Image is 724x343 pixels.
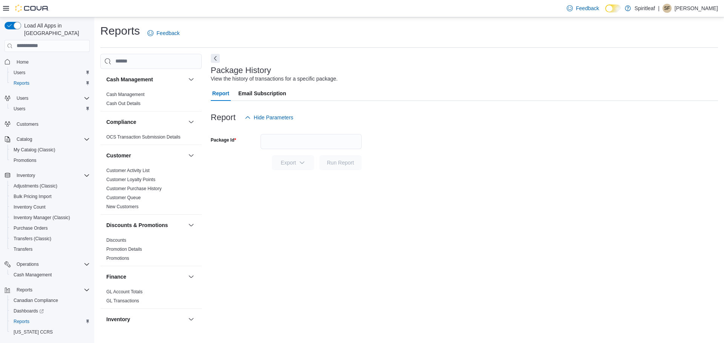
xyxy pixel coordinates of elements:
a: Home [14,58,32,67]
button: Operations [14,260,42,269]
span: SF [664,4,670,13]
span: Transfers (Classic) [11,234,90,243]
span: Users [14,70,25,76]
span: Users [11,104,90,113]
span: Customers [14,119,90,129]
span: Inventory Manager (Classic) [14,215,70,221]
button: Next [211,54,220,63]
a: Users [11,68,28,77]
span: Canadian Compliance [14,297,58,303]
button: [US_STATE] CCRS [8,327,93,337]
span: Feedback [156,29,179,37]
span: Transfers (Classic) [14,236,51,242]
h3: Cash Management [106,76,153,83]
button: Purchase Orders [8,223,93,233]
a: Customer Purchase History [106,186,162,191]
button: Discounts & Promotions [106,221,185,229]
a: Bulk Pricing Import [11,192,55,201]
button: Cash Management [8,270,93,280]
span: Transfers [11,245,90,254]
button: Finance [106,273,185,280]
span: Home [14,57,90,67]
span: Reports [11,317,90,326]
span: Users [14,106,25,112]
span: Customer Loyalty Points [106,177,155,183]
span: Discounts [106,237,126,243]
button: Canadian Compliance [8,295,93,306]
a: Users [11,104,28,113]
button: Inventory Count [8,202,93,212]
button: Inventory [187,315,196,324]
span: Adjustments (Classic) [11,181,90,191]
button: Export [272,155,314,170]
span: Customer Activity List [106,168,150,174]
a: Cash Out Details [106,101,141,106]
a: Feedback [564,1,602,16]
a: [US_STATE] CCRS [11,328,56,337]
button: Customer [106,152,185,159]
h3: Inventory [106,316,130,323]
a: New Customers [106,204,138,209]
img: Cova [15,5,49,12]
span: Cash Out Details [106,101,141,107]
h3: Discounts & Promotions [106,221,168,229]
span: Run Report [327,159,354,166]
button: Transfers [8,244,93,255]
span: Customer Queue [106,195,141,201]
a: Adjustments (Classic) [11,181,60,191]
button: Users [14,94,31,103]
a: Reports [11,317,32,326]
a: Discounts [106,238,126,243]
a: Dashboards [11,306,47,316]
h3: Compliance [106,118,136,126]
button: Inventory [2,170,93,181]
button: Compliance [187,117,196,127]
button: Adjustments (Classic) [8,181,93,191]
span: Adjustments (Classic) [14,183,57,189]
span: Feedback [576,5,599,12]
a: Transfers (Classic) [11,234,54,243]
a: My Catalog (Classic) [11,145,58,154]
span: Promotion Details [106,246,142,252]
span: Inventory [14,171,90,180]
span: Report [212,86,229,101]
span: Cash Management [106,91,144,98]
button: Reports [8,78,93,88]
a: Purchase Orders [11,224,51,233]
span: Reports [14,285,90,294]
span: My Catalog (Classic) [11,145,90,154]
a: Reports [11,79,32,88]
span: Home [17,59,29,65]
h3: Report [211,113,236,122]
div: Sara F [663,4,672,13]
button: Users [8,67,93,78]
button: Catalog [2,134,93,145]
span: OCS Transaction Submission Details [106,134,181,140]
span: Customers [17,121,38,127]
button: Finance [187,272,196,281]
span: Hide Parameters [254,114,293,121]
span: [US_STATE] CCRS [14,329,53,335]
h3: Package History [211,66,271,75]
span: Operations [17,261,39,267]
span: Purchase Orders [11,224,90,233]
button: Cash Management [187,75,196,84]
span: Promotions [14,157,37,163]
span: Load All Apps in [GEOGRAPHIC_DATA] [21,22,90,37]
button: Customers [2,119,93,130]
span: My Catalog (Classic) [14,147,55,153]
span: Dashboards [11,306,90,316]
button: Users [8,104,93,114]
span: Bulk Pricing Import [11,192,90,201]
button: Home [2,56,93,67]
a: Feedback [144,26,183,41]
button: Promotions [8,155,93,166]
div: View the history of transactions for a specific package. [211,75,338,83]
span: Transfers [14,246,32,252]
span: Reports [17,287,32,293]
a: Promotions [106,256,129,261]
a: Inventory Manager (Classic) [11,213,73,222]
span: GL Transactions [106,298,139,304]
